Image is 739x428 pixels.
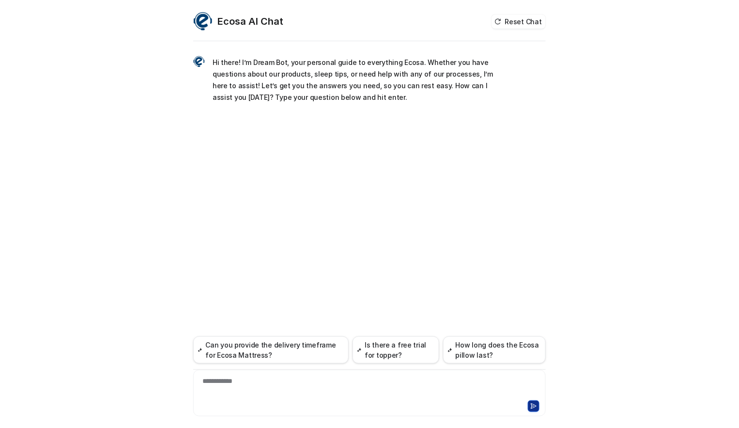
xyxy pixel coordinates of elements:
h2: Ecosa AI Chat [217,15,283,28]
p: Hi there! I’m Dream Bot, your personal guide to everything Ecosa. Whether you have questions abou... [213,57,496,103]
img: Widget [193,12,213,31]
img: Widget [193,56,205,67]
button: How long does the Ecosa pillow last? [443,336,546,364]
button: Reset Chat [492,15,546,29]
button: Is there a free trial for topper? [353,336,439,364]
button: Can you provide the delivery timeframe for Ecosa Mattress? [193,336,349,364]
